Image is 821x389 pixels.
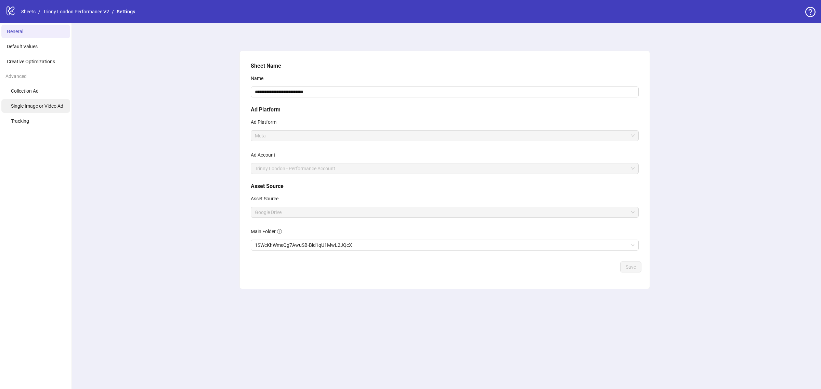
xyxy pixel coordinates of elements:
[251,62,639,70] h5: Sheet Name
[255,240,635,250] span: 1SWcKhWmeQg7AwuSB-Bld1qU1MwL2JQcX
[11,88,39,94] span: Collection Ad
[255,131,635,141] span: Meta
[255,207,635,217] span: Google Drive
[38,8,40,15] li: /
[277,229,282,234] span: question-circle
[7,44,38,49] span: Default Values
[251,106,639,114] h5: Ad Platform
[7,29,23,34] span: General
[7,59,55,64] span: Creative Optimizations
[251,73,268,84] label: Name
[251,182,639,190] h5: Asset Source
[115,8,136,15] a: Settings
[251,193,283,204] label: Asset Source
[805,7,816,17] span: question-circle
[20,8,37,15] a: Sheets
[255,163,635,174] span: Trinny London - Performance Account
[11,118,29,124] span: Tracking
[251,86,639,97] input: Name
[112,8,114,15] li: /
[620,261,641,272] button: Save
[251,149,280,160] label: Ad Account
[11,103,63,109] span: Single Image or Video Ad
[251,226,286,237] label: Main Folder
[42,8,110,15] a: Trinny London Performance V2
[251,117,281,128] label: Ad Platform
